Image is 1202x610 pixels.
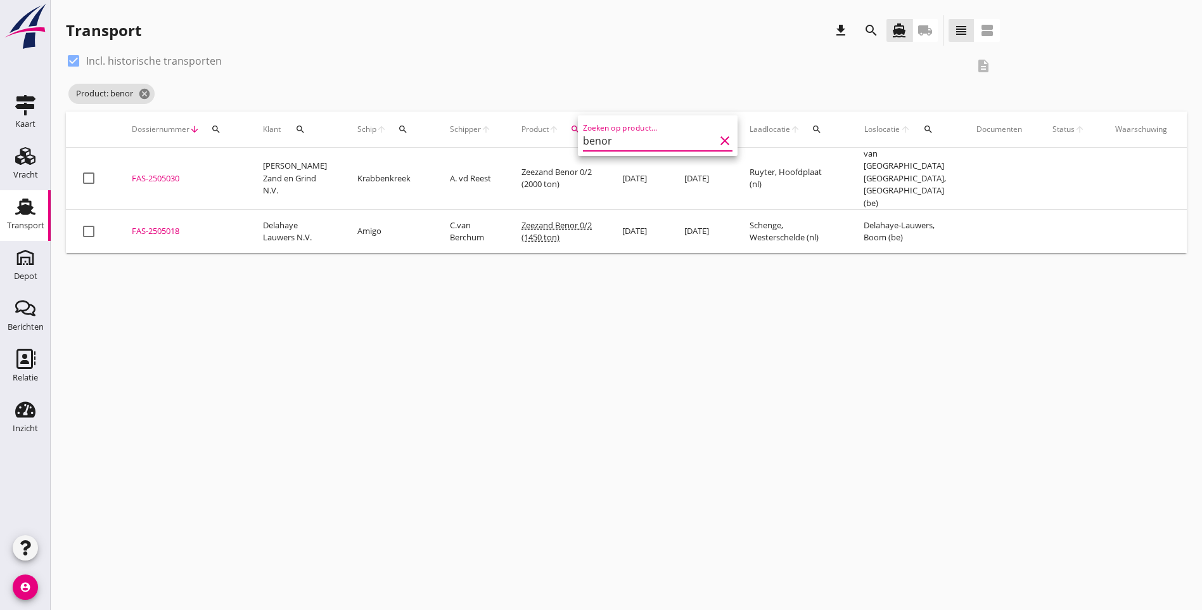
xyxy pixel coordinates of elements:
td: [DATE] [669,210,734,254]
div: Waarschuwing [1115,124,1167,135]
td: Zeezand Benor 0/2 (2000 ton) [506,148,607,210]
div: Documenten [976,124,1022,135]
div: FAS-2505030 [132,172,233,185]
span: Status [1052,124,1075,135]
div: Depot [14,272,37,280]
td: [PERSON_NAME] Zand en Grind N.V. [248,148,342,210]
td: Amigo [342,210,435,254]
i: search [295,124,305,134]
i: local_shipping [917,23,933,38]
td: Ruyter, Hoofdplaat (nl) [734,148,848,210]
td: A. vd Reest [435,148,506,210]
span: Zeezand Benor 0/2 (1450 ton) [521,219,592,243]
td: Delahaye-Lauwers, Boom (be) [848,210,961,254]
span: Schip [357,124,376,135]
i: directions_boat [892,23,907,38]
i: account_circle [13,574,38,600]
i: search [812,124,822,134]
i: clear [717,133,732,148]
i: arrow_upward [481,124,491,134]
i: arrow_upward [900,124,912,134]
i: arrow_downward [189,124,200,134]
td: [DATE] [607,148,669,210]
span: Product: benor [68,84,155,104]
i: search [864,23,879,38]
span: Loslocatie [864,124,900,135]
i: download [833,23,848,38]
input: Zoeken op product... [583,131,715,151]
td: Schenge, Westerschelde (nl) [734,210,848,254]
i: search [211,124,221,134]
i: arrow_upward [790,124,800,134]
i: arrow_upward [549,124,559,134]
div: Relatie [13,373,38,382]
i: search [923,124,933,134]
i: view_agenda [980,23,995,38]
i: search [570,124,580,134]
i: arrow_upward [376,124,387,134]
td: [DATE] [669,148,734,210]
i: view_headline [954,23,969,38]
td: van [GEOGRAPHIC_DATA] [GEOGRAPHIC_DATA], [GEOGRAPHIC_DATA] (be) [848,148,961,210]
img: logo-small.a267ee39.svg [3,3,48,50]
span: Product [521,124,549,135]
span: Dossiernummer [132,124,189,135]
label: Incl. historische transporten [86,55,222,67]
div: Klant [263,114,327,145]
div: Berichten [8,323,44,331]
div: Kaart [15,120,35,128]
td: C.van Berchum [435,210,506,254]
div: Inzicht [13,424,38,432]
i: arrow_upward [1075,124,1085,134]
span: Schipper [450,124,481,135]
td: Delahaye Lauwers N.V. [248,210,342,254]
td: [DATE] [607,210,669,254]
i: cancel [138,88,151,100]
div: Vracht [13,171,38,179]
div: FAS-2505018 [132,225,233,238]
div: Transport [66,20,141,41]
i: search [398,124,408,134]
div: Transport [7,221,44,230]
span: Laadlocatie [750,124,790,135]
td: Krabbenkreek [342,148,435,210]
